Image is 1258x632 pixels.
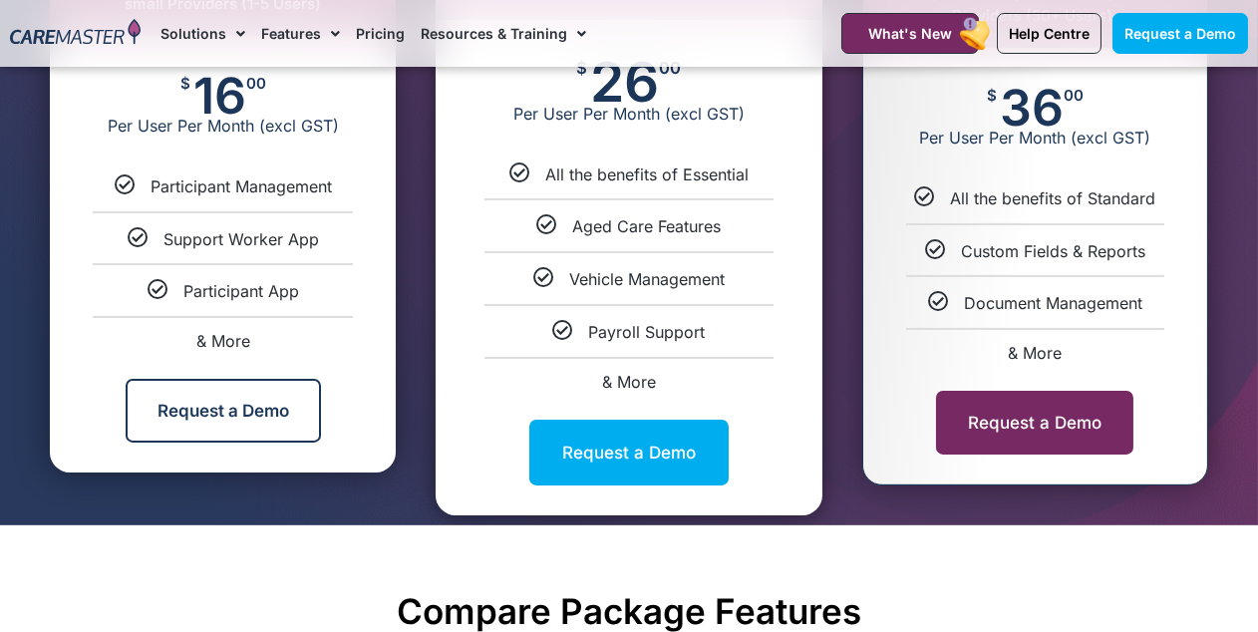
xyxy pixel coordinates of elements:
span: Per User Per Month (excl GST) [50,116,396,136]
span: & More [1008,343,1062,363]
a: Request a Demo [529,420,729,485]
span: 00 [659,60,681,77]
img: CareMaster Logo [10,19,141,48]
span: 00 [246,76,266,91]
span: $ [576,60,587,77]
span: 26 [590,60,659,104]
span: Aged Care Features [572,216,721,236]
a: Request a Demo [1112,13,1248,54]
a: Help Centre [997,13,1101,54]
span: 00 [1064,88,1084,103]
span: $ [180,76,190,91]
span: All the benefits of Essential [545,164,749,184]
span: & More [196,331,250,351]
span: Per User Per Month (excl GST) [436,104,821,124]
span: 36 [1000,88,1064,128]
span: Payroll Support [588,322,705,342]
span: Vehicle Management [569,269,725,289]
a: Request a Demo [126,379,321,443]
span: Per User Per Month (excl GST) [863,128,1207,148]
span: $ [987,88,997,103]
span: & More [602,372,656,392]
span: Participant App [183,281,299,301]
a: Request a Demo [936,391,1133,455]
h2: Compare Package Features [10,590,1248,632]
span: Custom Fields & Reports [961,241,1145,261]
span: Participant Management [151,176,332,196]
span: Document Management [964,293,1142,313]
span: All the benefits of Standard [950,188,1155,208]
span: 16 [193,76,246,116]
span: Help Centre [1009,25,1090,42]
span: What's New [868,25,952,42]
a: What's New [841,13,979,54]
span: Request a Demo [1124,25,1236,42]
span: Support Worker App [163,229,319,249]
